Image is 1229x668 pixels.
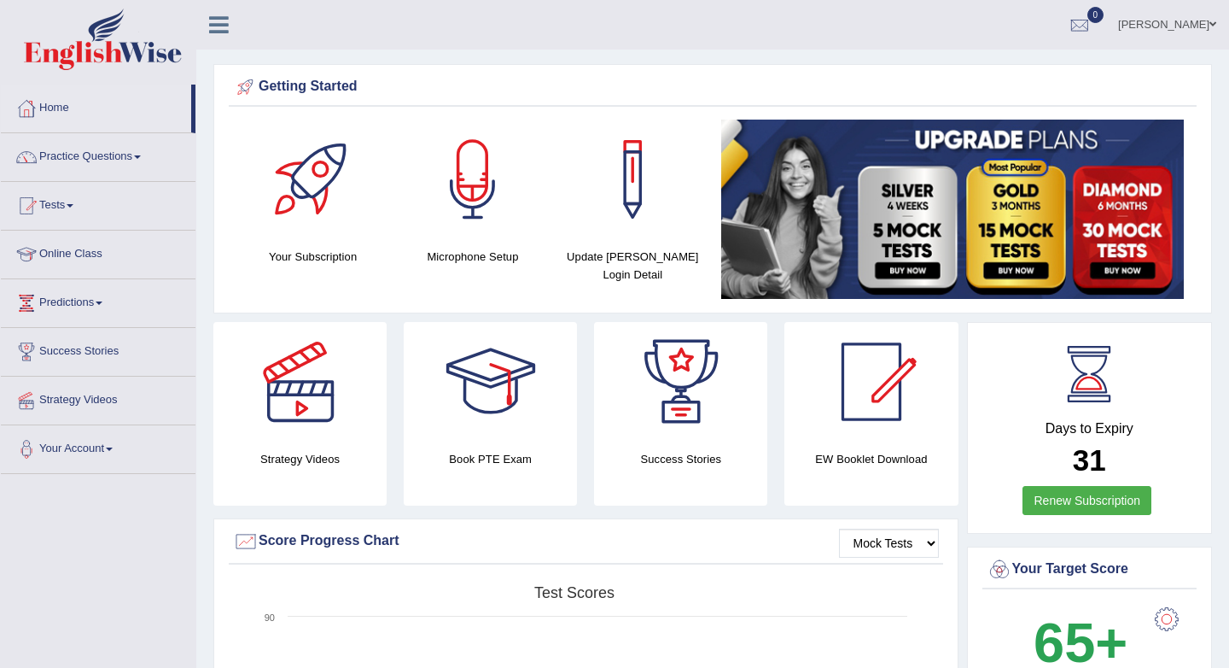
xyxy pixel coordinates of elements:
[213,450,387,468] h4: Strategy Videos
[1,85,191,127] a: Home
[1087,7,1104,23] span: 0
[784,450,958,468] h4: EW Booklet Download
[233,74,1192,100] div: Getting Started
[265,612,275,623] text: 90
[1,377,195,419] a: Strategy Videos
[721,120,1184,299] img: small5.jpg
[1073,443,1106,477] b: 31
[1,182,195,225] a: Tests
[242,248,384,266] h4: Your Subscription
[594,450,767,468] h4: Success Stories
[1,133,195,176] a: Practice Questions
[534,584,614,601] tspan: Test scores
[1022,486,1151,515] a: Renew Subscription
[404,450,577,468] h4: Book PTE Exam
[987,557,1193,583] div: Your Target Score
[233,529,939,554] div: Score Progress Chart
[1,231,195,273] a: Online Class
[1,328,195,371] a: Success Stories
[1,425,195,468] a: Your Account
[987,421,1193,437] h4: Days to Expiry
[1,279,195,322] a: Predictions
[562,248,704,284] h4: Update [PERSON_NAME] Login Detail
[401,248,544,266] h4: Microphone Setup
